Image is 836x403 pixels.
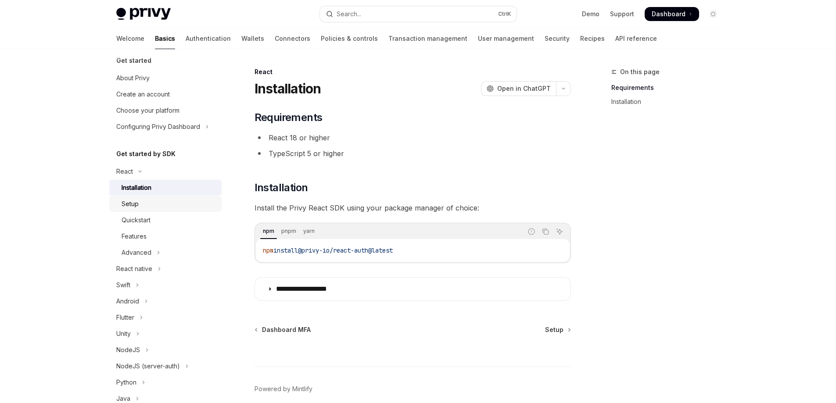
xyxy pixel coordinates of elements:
div: Swift [116,280,130,290]
div: NodeJS [116,345,140,355]
a: Recipes [580,28,605,49]
a: Dashboard MFA [255,325,311,334]
a: Powered by Mintlify [255,385,312,393]
a: User management [478,28,534,49]
div: Advanced [122,247,151,258]
div: Python [116,377,136,388]
a: Transaction management [388,28,467,49]
span: install [273,246,298,254]
div: yarn [301,226,317,236]
a: Security [545,28,570,49]
div: Quickstart [122,215,151,225]
button: Toggle React section [109,164,222,179]
div: About Privy [116,73,150,83]
a: Installation [611,95,727,109]
a: Policies & controls [321,28,378,49]
button: Open search [320,6,517,22]
button: Toggle Swift section [109,277,222,293]
div: Setup [122,199,139,209]
div: npm [260,226,277,236]
li: React 18 or higher [255,132,571,144]
button: Toggle Flutter section [109,310,222,325]
img: light logo [116,8,171,20]
div: Choose your platform [116,105,179,116]
a: Support [610,10,634,18]
a: Choose your platform [109,103,222,118]
div: React native [116,264,152,274]
button: Toggle Unity section [109,326,222,342]
a: Welcome [116,28,144,49]
h1: Installation [255,81,321,96]
a: Connectors [275,28,310,49]
button: Open in ChatGPT [481,81,556,96]
div: pnpm [279,226,299,236]
span: Requirements [255,111,323,125]
div: Create an account [116,89,170,100]
span: Ctrl K [498,11,511,18]
a: Authentication [186,28,231,49]
button: Copy the contents from the code block [540,226,551,237]
div: Features [122,231,147,242]
button: Toggle Android section [109,293,222,309]
button: Toggle Advanced section [109,245,222,260]
button: Report incorrect code [526,226,537,237]
button: Toggle React native section [109,261,222,277]
a: API reference [615,28,657,49]
button: Toggle Configuring Privy Dashboard section [109,119,222,135]
div: NodeJS (server-auth) [116,361,180,371]
h5: Get started by SDK [116,149,176,159]
a: Create an account [109,86,222,102]
button: Toggle NodeJS (server-auth) section [109,358,222,374]
a: About Privy [109,70,222,86]
a: Quickstart [109,212,222,228]
div: React [255,68,571,76]
div: Unity [116,328,131,339]
div: Configuring Privy Dashboard [116,121,200,132]
button: Toggle Python section [109,374,222,390]
a: Setup [545,325,570,334]
span: Open in ChatGPT [497,84,551,93]
a: Setup [109,196,222,212]
span: On this page [620,67,660,77]
div: Android [116,296,139,307]
span: Installation [255,181,308,195]
a: Basics [155,28,175,49]
li: TypeScript 5 or higher [255,147,571,160]
button: Toggle dark mode [706,7,720,21]
button: Ask AI [554,226,565,237]
a: Demo [582,10,599,18]
span: Dashboard MFA [262,325,311,334]
span: @privy-io/react-auth@latest [298,246,393,254]
span: npm [263,246,273,254]
div: React [116,166,133,177]
a: Dashboard [645,7,699,21]
span: Setup [545,325,563,334]
button: Toggle NodeJS section [109,342,222,358]
span: Install the Privy React SDK using your package manager of choice: [255,202,571,214]
div: Installation [122,182,151,193]
span: Dashboard [652,10,685,18]
a: Wallets [241,28,264,49]
a: Installation [109,180,222,196]
div: Search... [337,9,361,19]
a: Requirements [611,81,727,95]
a: Features [109,228,222,244]
div: Flutter [116,312,134,323]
